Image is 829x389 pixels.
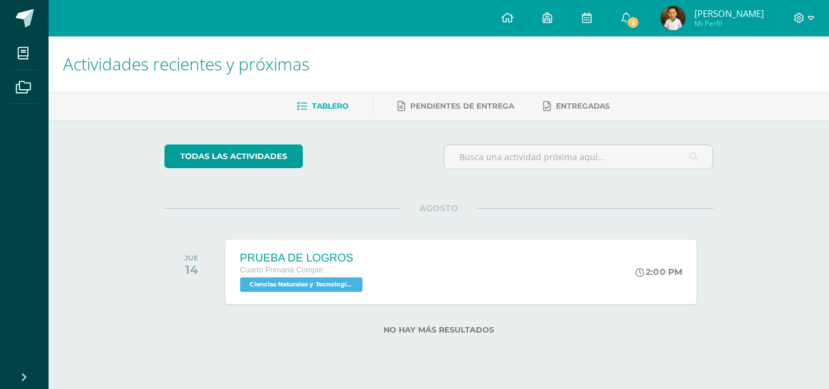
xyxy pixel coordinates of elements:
label: No hay más resultados [164,325,714,334]
a: Entregadas [543,96,610,116]
span: [PERSON_NAME] [694,7,764,19]
span: Mi Perfil [694,18,764,29]
span: Entregadas [556,101,610,110]
img: 8a2cb1be6816902ff704d5e660a3a593.png [661,6,685,30]
a: Tablero [297,96,348,116]
a: Pendientes de entrega [398,96,514,116]
span: Actividades recientes y próximas [63,52,310,75]
span: Cuarto Primaria Complementaria [240,266,332,274]
span: Ciencias Naturales y Tecnología 'C' [240,277,362,292]
input: Busca una actividad próxima aquí... [444,145,713,169]
span: AGOSTO [400,203,478,214]
div: 14 [184,262,198,277]
div: JUE [184,254,198,262]
span: Tablero [312,101,348,110]
div: PRUEBA DE LOGROS [240,251,365,264]
div: 2:00 PM [635,266,682,277]
a: todas las Actividades [164,144,303,168]
span: 2 [626,16,640,29]
span: Pendientes de entrega [410,101,514,110]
